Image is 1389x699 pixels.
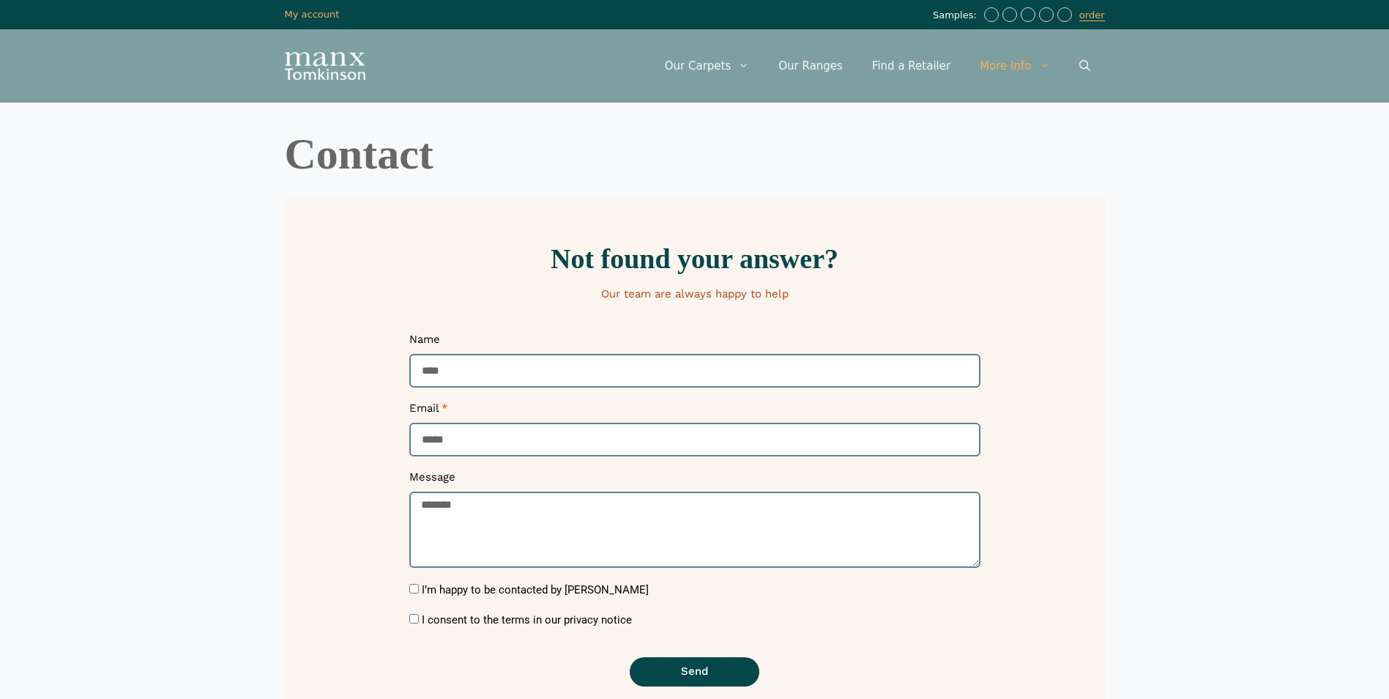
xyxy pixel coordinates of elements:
h1: Contact [285,132,1105,176]
a: Find a Retailer [857,44,965,88]
label: I’m happy to be contacted by [PERSON_NAME] [422,583,649,596]
label: Message [409,470,455,492]
label: Email [409,402,448,423]
label: Name [409,333,440,354]
a: Open Search Bar [1065,44,1105,88]
a: order [1079,10,1105,21]
img: Manx Tomkinson [285,52,365,80]
span: Samples: [933,10,980,22]
h2: Not found your answer? [292,245,1098,273]
label: I consent to the terms in our privacy notice [422,613,632,626]
a: Our Ranges [764,44,857,88]
a: More Info [965,44,1064,88]
nav: Primary [650,44,1105,88]
button: Send [630,657,759,687]
a: Our Carpets [650,44,764,88]
a: My account [285,9,340,20]
p: Our team are always happy to help [292,287,1098,302]
span: Send [681,666,708,677]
